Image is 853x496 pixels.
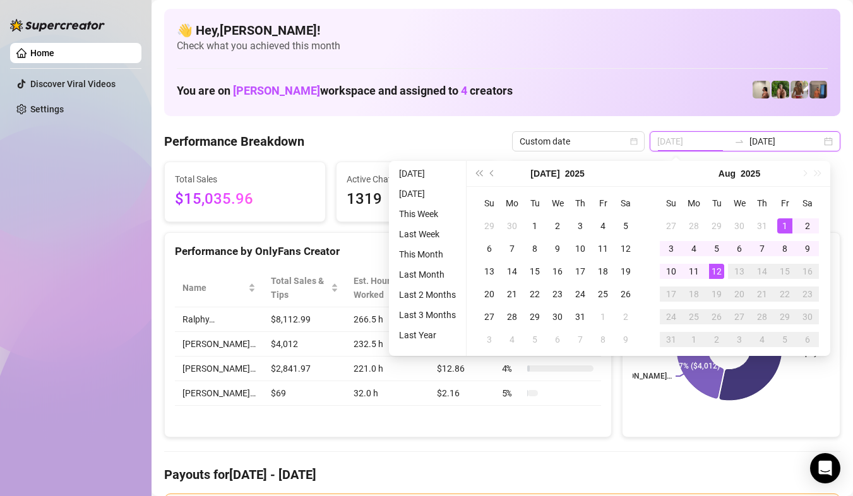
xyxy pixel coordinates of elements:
[504,286,520,302] div: 21
[478,237,501,260] td: 2025-07-06
[800,218,815,233] div: 2
[755,218,770,233] div: 31
[394,328,461,343] li: Last Year
[686,264,701,279] div: 11
[482,309,497,324] div: 27
[527,332,542,347] div: 5
[30,79,116,89] a: Discover Viral Videos
[809,81,827,98] img: Wayne
[657,134,729,148] input: Start date
[777,309,792,324] div: 29
[504,241,520,256] div: 7
[728,260,751,283] td: 2025-08-13
[741,161,760,186] button: Choose a year
[175,307,263,332] td: Ralphy…
[573,241,588,256] div: 10
[592,192,614,215] th: Fr
[728,283,751,305] td: 2025-08-20
[618,241,633,256] div: 12
[664,286,679,302] div: 17
[263,357,346,381] td: $2,841.97
[263,332,346,357] td: $4,012
[569,237,592,260] td: 2025-07-10
[732,264,747,279] div: 13
[546,237,569,260] td: 2025-07-09
[614,237,637,260] td: 2025-07-12
[394,307,461,322] li: Last 3 Months
[595,264,611,279] div: 18
[796,237,819,260] td: 2025-08-09
[755,332,770,347] div: 4
[164,133,304,150] h4: Performance Breakdown
[550,218,565,233] div: 2
[346,381,429,406] td: 32.0 h
[773,283,796,305] td: 2025-08-22
[592,237,614,260] td: 2025-07-11
[618,286,633,302] div: 26
[478,283,501,305] td: 2025-07-20
[660,328,683,351] td: 2025-08-31
[501,192,523,215] th: Mo
[394,247,461,262] li: This Month
[614,283,637,305] td: 2025-07-26
[429,357,494,381] td: $12.86
[705,328,728,351] td: 2025-09-02
[504,332,520,347] div: 4
[614,260,637,283] td: 2025-07-19
[527,286,542,302] div: 22
[478,260,501,283] td: 2025-07-13
[478,215,501,237] td: 2025-06-29
[346,357,429,381] td: 221.0 h
[501,305,523,328] td: 2025-07-28
[755,241,770,256] div: 7
[796,283,819,305] td: 2025-08-23
[429,381,494,406] td: $2.16
[595,309,611,324] div: 1
[394,186,461,201] li: [DATE]
[482,286,497,302] div: 20
[796,215,819,237] td: 2025-08-02
[664,332,679,347] div: 31
[614,215,637,237] td: 2025-07-05
[573,264,588,279] div: 17
[777,218,792,233] div: 1
[569,305,592,328] td: 2025-07-31
[182,281,246,295] span: Name
[347,187,487,211] span: 1319
[592,260,614,283] td: 2025-07-18
[709,309,724,324] div: 26
[664,264,679,279] div: 10
[501,215,523,237] td: 2025-06-30
[664,218,679,233] div: 27
[501,237,523,260] td: 2025-07-07
[394,227,461,242] li: Last Week
[461,84,467,97] span: 4
[728,192,751,215] th: We
[523,215,546,237] td: 2025-07-01
[800,332,815,347] div: 6
[732,332,747,347] div: 3
[592,215,614,237] td: 2025-07-04
[705,237,728,260] td: 2025-08-05
[664,241,679,256] div: 3
[751,215,773,237] td: 2025-07-31
[751,192,773,215] th: Th
[175,381,263,406] td: [PERSON_NAME]…
[523,305,546,328] td: 2025-07-29
[660,237,683,260] td: 2025-08-03
[573,309,588,324] div: 31
[618,309,633,324] div: 2
[755,286,770,302] div: 21
[30,104,64,114] a: Settings
[347,172,487,186] span: Active Chats
[683,215,705,237] td: 2025-07-28
[569,260,592,283] td: 2025-07-17
[527,264,542,279] div: 15
[175,332,263,357] td: [PERSON_NAME]…
[527,309,542,324] div: 29
[550,309,565,324] div: 30
[523,260,546,283] td: 2025-07-15
[530,161,559,186] button: Choose a month
[773,328,796,351] td: 2025-09-05
[177,21,828,39] h4: 👋 Hey, [PERSON_NAME] !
